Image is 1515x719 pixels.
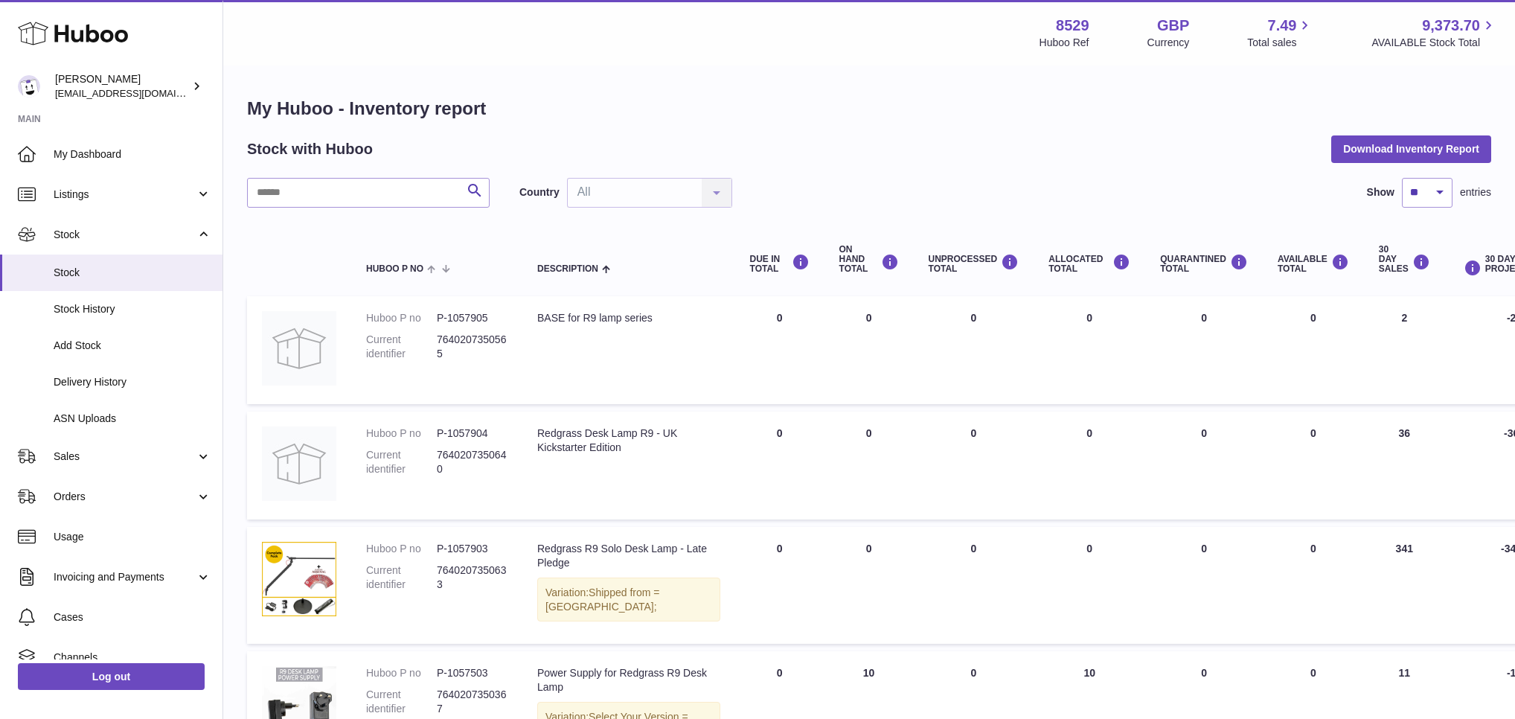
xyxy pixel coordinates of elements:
[735,296,824,404] td: 0
[18,75,40,98] img: admin@redgrass.ch
[54,651,211,665] span: Channels
[537,264,598,274] span: Description
[824,412,914,520] td: 0
[247,139,373,159] h2: Stock with Huboo
[519,185,560,199] label: Country
[54,228,196,242] span: Stock
[54,450,196,464] span: Sales
[1364,527,1445,645] td: 341
[537,666,720,694] div: Power Supply for Redgrass R9 Desk Lamp
[1034,296,1145,404] td: 0
[437,542,507,556] dd: P-1057903
[54,412,211,426] span: ASN Uploads
[437,688,507,716] dd: 7640207350367
[914,412,1034,520] td: 0
[366,311,437,325] dt: Huboo P no
[1278,254,1349,274] div: AVAILABLE Total
[1034,412,1145,520] td: 0
[1367,185,1394,199] label: Show
[1263,412,1364,520] td: 0
[1247,36,1313,50] span: Total sales
[1201,427,1207,439] span: 0
[735,412,824,520] td: 0
[1364,296,1445,404] td: 2
[54,610,211,624] span: Cases
[1263,527,1364,645] td: 0
[735,527,824,645] td: 0
[366,264,423,274] span: Huboo P no
[537,542,720,570] div: Redgrass R9 Solo Desk Lamp - Late Pledge
[366,333,437,361] dt: Current identifier
[750,254,810,274] div: DUE IN TOTAL
[839,245,899,275] div: ON HAND Total
[1201,543,1207,555] span: 0
[1268,16,1297,36] span: 7.49
[1371,36,1497,50] span: AVAILABLE Stock Total
[1201,312,1207,324] span: 0
[1422,16,1480,36] span: 9,373.70
[18,663,205,690] a: Log out
[1263,296,1364,404] td: 0
[247,97,1491,121] h1: My Huboo - Inventory report
[929,254,1019,274] div: UNPROCESSED Total
[437,563,507,592] dd: 7640207350633
[262,542,336,616] img: product image
[1247,16,1313,50] a: 7.49 Total sales
[262,311,336,386] img: product image
[54,530,211,544] span: Usage
[54,490,196,504] span: Orders
[1364,412,1445,520] td: 36
[437,333,507,361] dd: 7640207350565
[1040,36,1089,50] div: Huboo Ref
[55,72,189,100] div: [PERSON_NAME]
[366,688,437,716] dt: Current identifier
[366,563,437,592] dt: Current identifier
[437,448,507,476] dd: 7640207350640
[537,578,720,622] div: Variation:
[55,87,219,99] span: [EMAIL_ADDRESS][DOMAIN_NAME]
[1056,16,1089,36] strong: 8529
[1331,135,1491,162] button: Download Inventory Report
[262,426,336,501] img: product image
[54,570,196,584] span: Invoicing and Payments
[437,666,507,680] dd: P-1057503
[54,266,211,280] span: Stock
[1147,36,1190,50] div: Currency
[1201,667,1207,679] span: 0
[914,296,1034,404] td: 0
[437,311,507,325] dd: P-1057905
[824,527,914,645] td: 0
[1371,16,1497,50] a: 9,373.70 AVAILABLE Stock Total
[366,542,437,556] dt: Huboo P no
[54,375,211,389] span: Delivery History
[914,527,1034,645] td: 0
[366,426,437,441] dt: Huboo P no
[545,587,659,613] span: Shipped from = [GEOGRAPHIC_DATA];
[54,188,196,202] span: Listings
[437,426,507,441] dd: P-1057904
[366,666,437,680] dt: Huboo P no
[824,296,914,404] td: 0
[1460,185,1491,199] span: entries
[1160,254,1248,274] div: QUARANTINED Total
[54,147,211,162] span: My Dashboard
[54,339,211,353] span: Add Stock
[537,426,720,455] div: Redgrass Desk Lamp R9 - UK Kickstarter Edition
[1048,254,1130,274] div: ALLOCATED Total
[54,302,211,316] span: Stock History
[1157,16,1189,36] strong: GBP
[537,311,720,325] div: BASE for R9 lamp series
[366,448,437,476] dt: Current identifier
[1379,245,1430,275] div: 30 DAY SALES
[1034,527,1145,645] td: 0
